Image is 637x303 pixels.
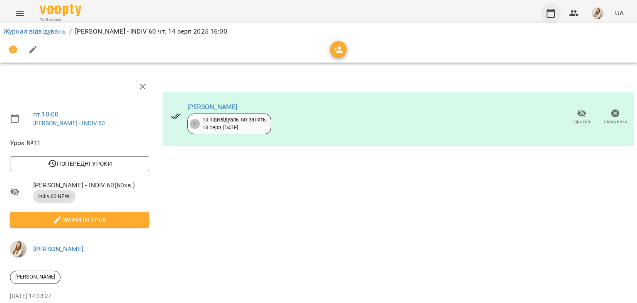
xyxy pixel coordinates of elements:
button: Скасувати [598,106,632,129]
span: Попередні уроки [17,159,143,169]
a: Журнал відвідувань [3,27,66,35]
span: Indiv 60 NEW! [33,193,75,200]
span: For Business [40,17,81,22]
span: [PERSON_NAME] [10,273,60,281]
span: UA [615,9,624,17]
p: [DATE] 14:08:27 [10,292,149,301]
span: Змінити урок [17,215,143,225]
img: Voopty Logo [40,4,81,16]
img: db46d55e6fdf8c79d257263fe8ff9f52.jpeg [10,241,27,257]
p: [PERSON_NAME] - INDIV 60 чт, 14 серп 2025 16:00 [75,27,227,36]
div: [PERSON_NAME] [10,271,61,284]
a: [PERSON_NAME] [33,245,83,253]
button: Попередні уроки [10,156,149,171]
span: [PERSON_NAME] - INDIV 60 ( 60 хв. ) [33,180,149,190]
div: 1 [190,119,200,129]
span: Скасувати [603,118,627,125]
a: пт , 10:00 [33,110,58,118]
button: Menu [10,3,30,23]
li: / [69,27,72,36]
button: Прогул [565,106,598,129]
button: Змінити урок [10,212,149,227]
a: [PERSON_NAME] [187,103,238,111]
nav: breadcrumb [3,27,634,36]
div: 10 індивідуальних занять 13 серп - [DATE] [202,116,266,131]
img: db46d55e6fdf8c79d257263fe8ff9f52.jpeg [592,7,603,19]
span: Урок №11 [10,138,149,148]
button: UA [612,5,627,21]
span: Прогул [574,118,590,125]
a: [PERSON_NAME] - INDIV 60 [33,120,105,126]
